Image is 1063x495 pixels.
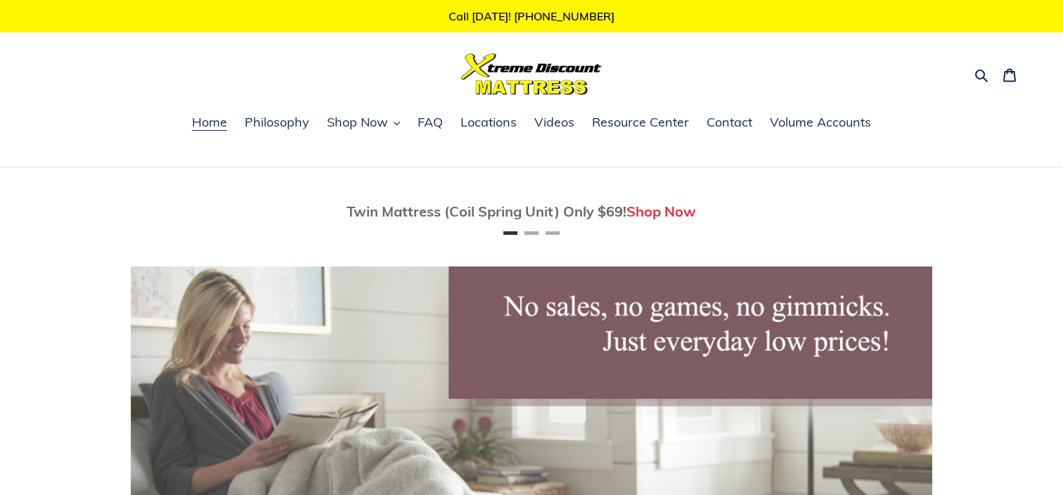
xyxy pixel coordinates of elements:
[546,231,560,235] button: Page 3
[592,114,689,131] span: Resource Center
[534,114,574,131] span: Videos
[327,114,388,131] span: Shop Now
[245,114,309,131] span: Philosophy
[238,112,316,134] a: Philosophy
[585,112,696,134] a: Resource Center
[527,112,581,134] a: Videos
[185,112,234,134] a: Home
[626,202,696,220] a: Shop Now
[192,114,227,131] span: Home
[770,114,871,131] span: Volume Accounts
[320,112,407,134] button: Shop Now
[763,112,878,134] a: Volume Accounts
[460,114,517,131] span: Locations
[461,53,602,95] img: Xtreme Discount Mattress
[707,114,752,131] span: Contact
[503,231,517,235] button: Page 1
[411,112,450,134] a: FAQ
[700,112,759,134] a: Contact
[524,231,539,235] button: Page 2
[418,114,443,131] span: FAQ
[453,112,524,134] a: Locations
[347,202,626,220] span: Twin Mattress (Coil Spring Unit) Only $69!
